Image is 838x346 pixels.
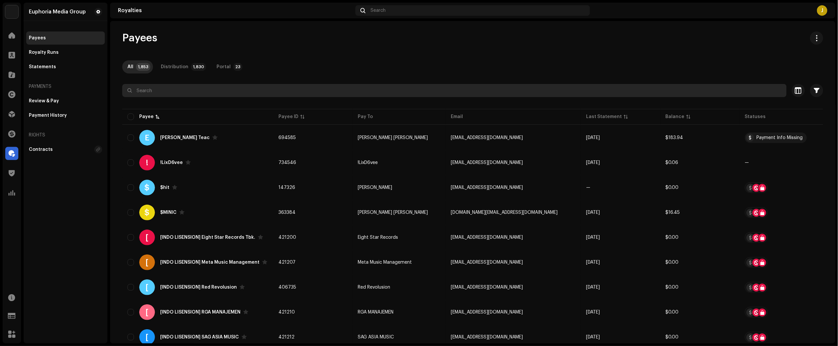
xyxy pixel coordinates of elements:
span: davidbelo3227@gmail.com [451,160,523,165]
span: $0.00 [666,335,679,339]
span: metamusic@euphoriamedia.com [451,260,523,265]
span: $16.45 [666,210,680,215]
div: Payee [139,113,154,120]
span: 694585 [278,135,296,140]
div: Balance [666,113,685,120]
img: de0d2825-999c-4937-b35a-9adca56ee094 [5,5,18,18]
div: Contracts [29,147,53,152]
span: rgamanajemen@euphoriamedia.com [451,310,523,315]
span: $0.00 [666,285,679,290]
span: $0.00 [666,260,679,265]
re-m-nav-item: Contracts [26,143,105,156]
div: $ [139,205,155,220]
re-a-nav-header: Rights [26,127,105,143]
div: [ [139,329,155,345]
div: [ [139,254,155,270]
span: Dablo.booking@gmail.com [451,210,558,215]
p-badge: 1,853 [136,63,150,71]
div: ! [139,155,155,171]
span: 363384 [278,210,295,215]
re-m-nav-item: Payees [26,31,105,45]
span: 734546 [278,160,296,165]
span: farrellmatty12345@gmail.com [451,185,523,190]
div: Review & Pay [29,98,59,104]
span: Nguyen Anh Dung [358,210,428,215]
span: Search [371,8,386,13]
div: [INDO LISENSION] RGA MANAJEMEN [160,310,240,315]
div: $ [139,180,155,195]
div: Distribution [161,60,188,73]
span: Sep 2025 [586,135,600,140]
span: Meta Music Management [358,260,412,265]
span: 406735 [278,285,296,290]
span: Eight Star Records [358,235,398,240]
span: Jun 2024 [586,285,600,290]
re-m-nav-item: Payment History [26,109,105,122]
span: evelineteacch@gmail.com [451,135,523,140]
span: $0.00 [666,310,679,315]
span: 421210 [278,310,295,315]
span: Danielle Laurindo de Melo [358,135,428,140]
div: All [127,60,133,73]
div: Payees [29,35,46,41]
re-a-nav-header: Payments [26,79,105,94]
div: Portal [217,60,231,73]
span: $0.00 [666,235,679,240]
div: E [139,130,155,146]
div: [INDO LISENSION] Eight Star Records Tbk. [160,235,255,240]
span: $0.06 [666,160,678,165]
re-m-nav-item: Statements [26,60,105,73]
span: 421207 [278,260,295,265]
div: J [817,5,828,16]
div: Last Statement [586,113,622,120]
span: 147326 [278,185,295,190]
span: !LixD6vee [358,160,378,165]
div: Eveline Teac [160,135,210,140]
re-m-nav-item: Review & Pay [26,94,105,108]
div: Payee ID [278,113,298,120]
span: Jun 2024 [586,335,600,339]
div: [ [139,230,155,245]
span: 421212 [278,335,295,339]
span: SAG ASIA MUSIC [358,335,394,339]
p-badge: 1,830 [191,63,206,71]
span: Feb 2024 [586,310,600,315]
span: RGA MANAJEMEN [358,310,394,315]
span: Red Revolusion [358,285,390,290]
div: Payment Info Missing [757,135,803,140]
span: 421200 [278,235,296,240]
span: Jun 2024 [586,235,600,240]
span: Sep 2025 [586,160,600,165]
div: $MINIC [160,210,177,215]
re-m-nav-item: Royalty Runs [26,46,105,59]
span: Payees [122,31,157,45]
div: [INDO LISENSION] SAG ASIA MUSIC [160,335,239,339]
div: Statements [29,64,56,70]
div: [ [139,304,155,320]
div: [INDO LISENSION] Red Revolusion [160,285,237,290]
re-a-table-badge: — [745,160,818,165]
div: Royalties [118,8,353,13]
div: Euphoria Media Group [29,9,86,14]
div: [ [139,279,155,295]
span: Jun 2024 [586,260,600,265]
p-badge: 23 [233,63,242,71]
div: [INDO LISENSION] Meta Music Management [160,260,259,265]
div: Royalty Runs [29,50,59,55]
span: sagasiamusic@gmail.com [451,335,523,339]
span: m farrell [358,185,392,190]
div: Payment History [29,113,67,118]
span: Jan 2024 [586,210,600,215]
span: eightstarrecords@euphoriamedia.com [451,235,523,240]
span: — [586,185,590,190]
input: Search [122,84,787,97]
div: !LixD6vee [160,160,183,165]
span: $183.94 [666,135,683,140]
div: $hit [160,185,169,190]
span: $0.00 [666,185,679,190]
span: redrevolusion@euphoriamedia.com [451,285,523,290]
